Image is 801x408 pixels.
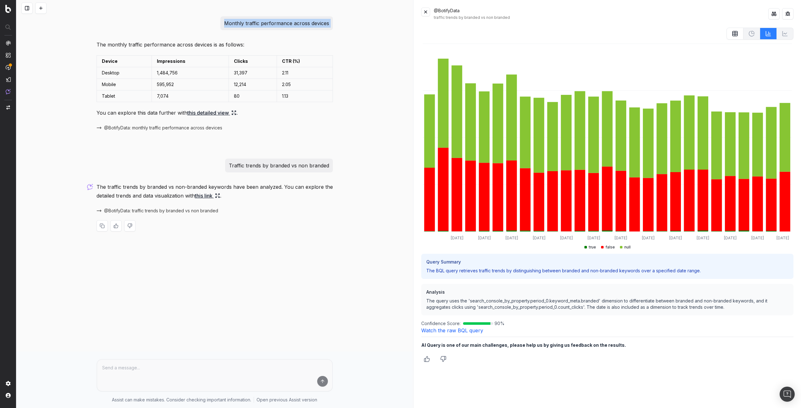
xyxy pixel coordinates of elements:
[421,327,483,334] a: Watch the raw BQL query
[751,235,764,240] tspan: [DATE]
[615,235,627,240] tspan: [DATE]
[152,90,229,102] td: 7,074
[434,15,768,20] div: traffic trends by branded vs non branded
[6,41,11,46] img: Analytics
[421,353,433,365] button: Thumbs up
[97,125,230,131] button: @BotifyData: monthly traffic performance across devices
[6,393,11,398] img: My account
[229,79,277,90] td: 12,214
[97,208,226,214] button: @BotifyData: traffic trends by branded vs non branded
[97,79,152,90] td: Mobile
[426,268,788,274] p: The BQL query retrieves traffic trends by distinguishing between branded and non-branded keywords...
[777,28,793,40] button: Not available for current data
[229,161,329,170] p: Traffic trends by branded vs non branded
[438,353,449,365] button: Thumbs down
[97,90,152,102] td: Tablet
[277,90,333,102] td: 1.13
[104,208,218,214] span: @BotifyData: traffic trends by branded vs non branded
[229,56,277,67] td: Clicks
[97,67,152,79] td: Desktop
[426,259,788,265] h3: Query Summary
[195,191,220,200] a: this link
[780,387,795,402] div: Open Intercom Messenger
[421,320,461,327] span: Confidence Score:
[451,235,463,240] tspan: [DATE]
[87,184,93,190] img: Botify assist logo
[760,28,777,40] button: BarChart
[112,397,251,403] p: Assist can make mistakes. Consider checking important information.
[533,235,545,240] tspan: [DATE]
[277,67,333,79] td: 2.11
[229,90,277,102] td: 80
[421,342,626,348] b: AI Query is one of our main challenges, please help us by giving us feedback on the results.
[6,89,11,94] img: Assist
[277,79,333,90] td: 2.05
[152,67,229,79] td: 1,484,756
[152,56,229,67] td: Impressions
[6,105,10,110] img: Switch project
[642,235,655,240] tspan: [DATE]
[426,298,788,310] p: The query uses the 'search_console_by_property.period_0.keyword_meta.branded' dimension to differ...
[6,77,11,82] img: Studio
[152,79,229,90] td: 595,952
[588,235,600,240] tspan: [DATE]
[697,235,709,240] tspan: [DATE]
[560,235,573,240] tspan: [DATE]
[589,245,596,250] span: true
[104,125,222,131] span: @BotifyData: monthly traffic performance across devices
[5,5,11,13] img: Botify logo
[97,108,333,117] p: You can explore this data further with .
[743,28,760,40] button: Not available for current data
[670,235,682,240] tspan: [DATE]
[605,245,615,250] span: false
[478,235,491,240] tspan: [DATE]
[257,397,317,403] a: Open previous Assist version
[624,245,631,250] span: null
[6,65,11,70] img: Activation
[97,40,333,49] p: The monthly traffic performance across devices is as follows:
[187,108,236,117] a: this detailed view
[726,28,743,40] button: table
[426,289,788,295] h3: Analysis
[434,8,768,20] div: @BotifyData
[97,56,152,67] td: Device
[277,56,333,67] td: CTR (%)
[505,235,518,240] tspan: [DATE]
[494,320,505,327] span: 90 %
[224,19,329,28] p: Monthly traffic performance across devices
[724,235,737,240] tspan: [DATE]
[6,52,11,58] img: Intelligence
[97,182,333,200] p: The traffic trends by branded vs non-branded keywords have been analyzed. You can explore the det...
[229,67,277,79] td: 31,397
[776,235,789,240] tspan: [DATE]
[6,381,11,386] img: Setting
